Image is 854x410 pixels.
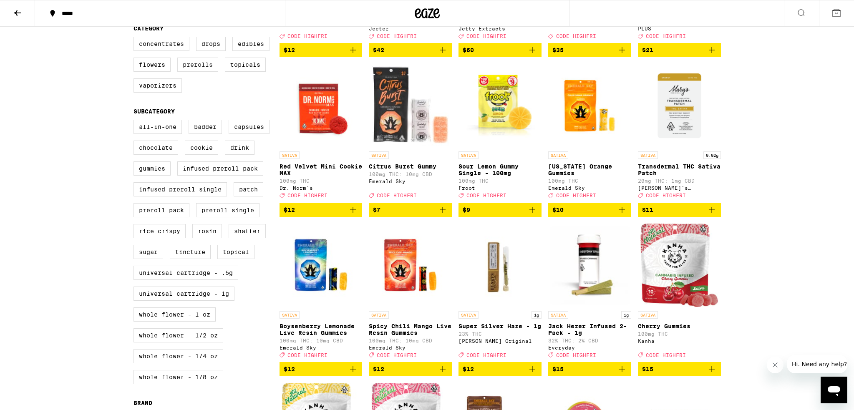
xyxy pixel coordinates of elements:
[373,206,380,213] span: $7
[369,43,452,57] button: Add to bag
[280,323,363,336] p: Boysenberry Lemonade Live Resin Gummies
[458,323,542,330] p: Super Silver Haze - 1g
[638,151,658,159] p: SATIVA
[280,64,363,202] a: Open page for Red Velvet Mini Cookie MAX from Dr. Norm's
[134,25,164,32] legend: Category
[642,366,653,372] span: $15
[369,323,452,336] p: Spicy Chili Mango Live Resin Gummies
[192,224,222,238] label: Rosin
[369,345,452,350] div: Emerald Sky
[548,64,631,147] img: Emerald Sky - California Orange Gummies
[232,37,270,51] label: Edibles
[287,33,327,39] span: CODE HIGHFRI
[646,352,686,358] span: CODE HIGHFRI
[373,47,384,53] span: $42
[196,203,259,217] label: Preroll Single
[552,366,564,372] span: $15
[638,311,658,319] p: SATIVA
[548,323,631,336] p: Jack Herer Infused 2-Pack - 1g
[217,245,254,259] label: Topical
[134,266,238,280] label: Universal Cartridge - .5g
[463,47,474,53] span: $60
[134,400,152,406] legend: Brand
[369,203,452,217] button: Add to bag
[369,171,452,177] p: 100mg THC: 10mg CBD
[280,203,363,217] button: Add to bag
[548,224,631,362] a: Open page for Jack Herer Infused 2-Pack - 1g from Everyday
[463,206,470,213] span: $9
[548,43,631,57] button: Add to bag
[280,224,363,307] img: Emerald Sky - Boysenberry Lemonade Live Resin Gummies
[280,224,363,362] a: Open page for Boysenberry Lemonade Live Resin Gummies from Emerald Sky
[170,245,211,259] label: Tincture
[466,352,506,358] span: CODE HIGHFRI
[234,182,263,196] label: Patch
[177,58,218,72] label: Prerolls
[134,349,223,363] label: Whole Flower - 1/4 oz
[548,64,631,202] a: Open page for California Orange Gummies from Emerald Sky
[642,206,653,213] span: $11
[134,182,227,196] label: Infused Preroll Single
[280,151,300,159] p: SATIVA
[458,178,542,184] p: 100mg THC
[463,366,474,372] span: $12
[458,26,542,31] div: Jetty Extracts
[638,331,721,337] p: 100mg THC
[638,203,721,217] button: Add to bag
[532,311,542,319] p: 1g
[638,224,721,362] a: Open page for Cherry Gummies from Kanha
[134,161,171,176] label: Gummies
[646,193,686,199] span: CODE HIGHFRI
[177,161,263,176] label: Infused Preroll Pack
[640,224,718,307] img: Kanha - Cherry Gummies
[458,224,542,362] a: Open page for Super Silver Haze - 1g from Henry's Original
[134,224,186,238] label: Rice Crispy
[646,33,686,39] span: CODE HIGHFRI
[280,338,363,343] p: 100mg THC: 10mg CBD
[703,151,721,159] p: 0.02g
[638,64,721,147] img: Mary's Medicinals - Transdermal THC Sativa Patch
[642,47,653,53] span: $21
[134,120,182,134] label: All-In-One
[556,33,596,39] span: CODE HIGHFRI
[458,311,479,319] p: SATIVA
[638,26,721,31] div: PLUS
[621,311,631,319] p: 1g
[458,362,542,376] button: Add to bag
[229,120,270,134] label: Capsules
[638,362,721,376] button: Add to bag
[548,203,631,217] button: Add to bag
[134,108,175,115] legend: Subcategory
[556,193,596,199] span: CODE HIGHFRI
[134,328,223,342] label: Whole Flower - 1/2 oz
[767,357,783,373] iframe: Close message
[280,163,363,176] p: Red Velvet Mini Cookie MAX
[369,311,389,319] p: SATIVA
[280,185,363,191] div: Dr. Norm's
[458,203,542,217] button: Add to bag
[556,352,596,358] span: CODE HIGHFRI
[373,366,384,372] span: $12
[134,78,182,93] label: Vaporizers
[458,64,542,147] img: Froot - Sour Lemon Gummy Single - 100mg
[134,287,234,301] label: Universal Cartridge - 1g
[458,43,542,57] button: Add to bag
[458,185,542,191] div: Froot
[280,43,363,57] button: Add to bag
[377,352,417,358] span: CODE HIGHFRI
[548,178,631,184] p: 100mg THC
[466,193,506,199] span: CODE HIGHFRI
[369,179,452,184] div: Emerald Sky
[134,370,223,384] label: Whole Flower - 1/8 oz
[134,37,189,51] label: Concentrates
[458,151,479,159] p: SATIVA
[638,185,721,191] div: [PERSON_NAME]'s Medicinals
[638,64,721,202] a: Open page for Transdermal THC Sativa Patch from Mary's Medicinals
[548,338,631,343] p: 32% THC: 2% CBD
[280,64,363,147] img: Dr. Norm's - Red Velvet Mini Cookie MAX
[638,178,721,184] p: 20mg THC: 1mg CBD
[466,33,506,39] span: CODE HIGHFRI
[280,178,363,184] p: 100mg THC
[458,224,542,307] img: Henry's Original - Super Silver Haze - 1g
